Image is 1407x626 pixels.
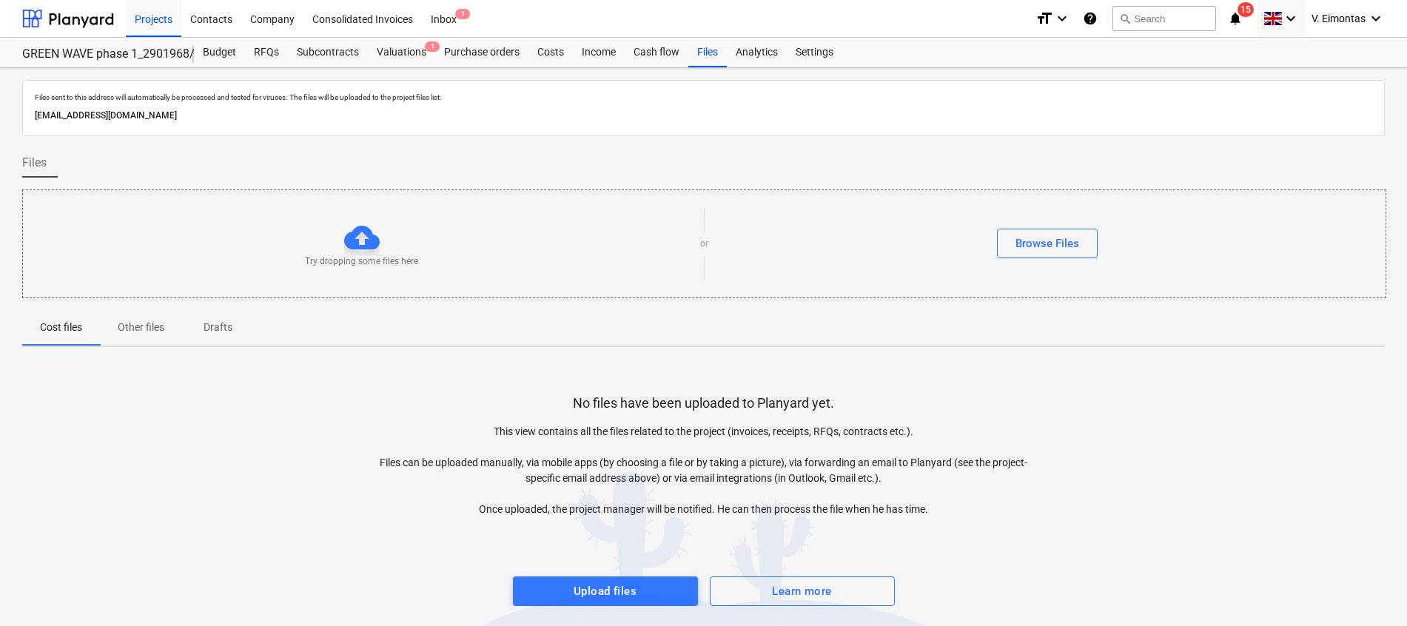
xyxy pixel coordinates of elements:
[455,9,470,19] span: 1
[40,320,82,335] p: Cost files
[1312,13,1366,24] span: V. Eimontas
[625,38,688,67] a: Cash flow
[368,38,435,67] a: Valuations1
[22,47,176,62] div: GREEN WAVE phase 1_2901968/2901969/2901972
[200,320,235,335] p: Drafts
[513,576,698,606] button: Upload files
[118,320,164,335] p: Other files
[368,38,435,67] div: Valuations
[305,255,418,268] p: Try dropping some files here
[1333,555,1407,626] iframe: Chat Widget
[245,38,288,67] a: RFQs
[435,38,528,67] a: Purchase orders
[1035,10,1053,27] i: format_size
[528,38,573,67] a: Costs
[1083,10,1098,27] i: Knowledge base
[787,38,842,67] a: Settings
[727,38,787,67] a: Analytics
[700,238,708,250] p: or
[1112,6,1216,31] button: Search
[1238,2,1254,17] span: 15
[573,38,625,67] a: Income
[1119,13,1131,24] span: search
[772,582,831,601] div: Learn more
[288,38,368,67] a: Subcontracts
[35,92,1372,102] p: Files sent to this address will automatically be processed and tested for viruses. The files will...
[35,108,1372,124] p: [EMAIL_ADDRESS][DOMAIN_NAME]
[22,154,47,172] span: Files
[425,41,440,52] span: 1
[574,582,637,601] div: Upload files
[363,424,1044,517] p: This view contains all the files related to the project (invoices, receipts, RFQs, contracts etc....
[1228,10,1243,27] i: notifications
[1282,10,1300,27] i: keyboard_arrow_down
[1015,234,1079,253] div: Browse Files
[997,229,1098,258] button: Browse Files
[1053,10,1071,27] i: keyboard_arrow_down
[688,38,727,67] a: Files
[1367,10,1385,27] i: keyboard_arrow_down
[573,394,834,412] p: No files have been uploaded to Planyard yet.
[22,189,1386,298] div: Try dropping some files hereorBrowse Files
[194,38,245,67] a: Budget
[710,576,895,606] button: Learn more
